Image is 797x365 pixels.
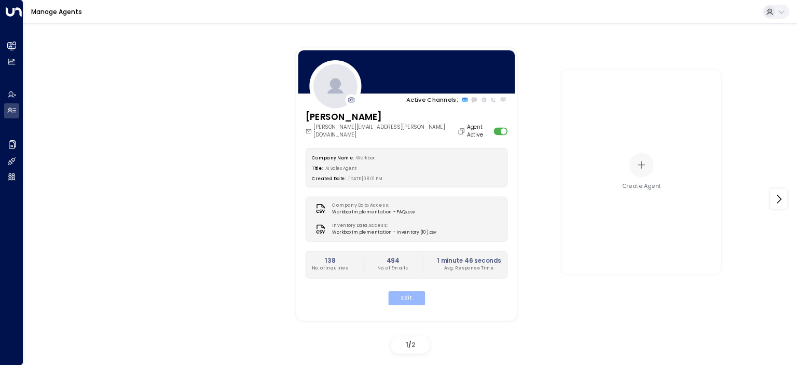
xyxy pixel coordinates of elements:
label: Company Name: [311,155,353,160]
span: Workbox Implementation - Inventory (10).csv [332,229,436,236]
p: Avg. Response Time [437,265,501,272]
div: [PERSON_NAME][EMAIL_ADDRESS][PERSON_NAME][DOMAIN_NAME] [305,124,467,139]
label: Created Date: [311,175,346,181]
h2: 494 [377,256,408,265]
div: Create Agent [622,182,661,191]
p: Active Channels: [406,96,458,104]
span: 1 [406,340,408,349]
button: Edit [388,291,424,305]
button: Copy [457,127,467,135]
p: No. of Emails [377,265,408,272]
span: AI Sales Agent [325,165,356,171]
label: Inventory Data Access: [332,223,432,229]
div: / [391,336,430,354]
p: No. of Inquiries [311,265,348,272]
a: Manage Agents [31,7,82,16]
span: Workbox [356,155,375,160]
label: Company Data Access: [332,202,411,209]
span: 2 [411,340,415,349]
h2: 1 minute 46 seconds [437,256,501,265]
span: Workbox Implementation - FAQs.csv [332,209,415,215]
h2: 138 [311,256,348,265]
label: Agent Active [467,124,491,139]
h3: [PERSON_NAME] [305,110,467,124]
span: [DATE] 08:01 PM [348,175,382,181]
label: Title: [311,165,323,171]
